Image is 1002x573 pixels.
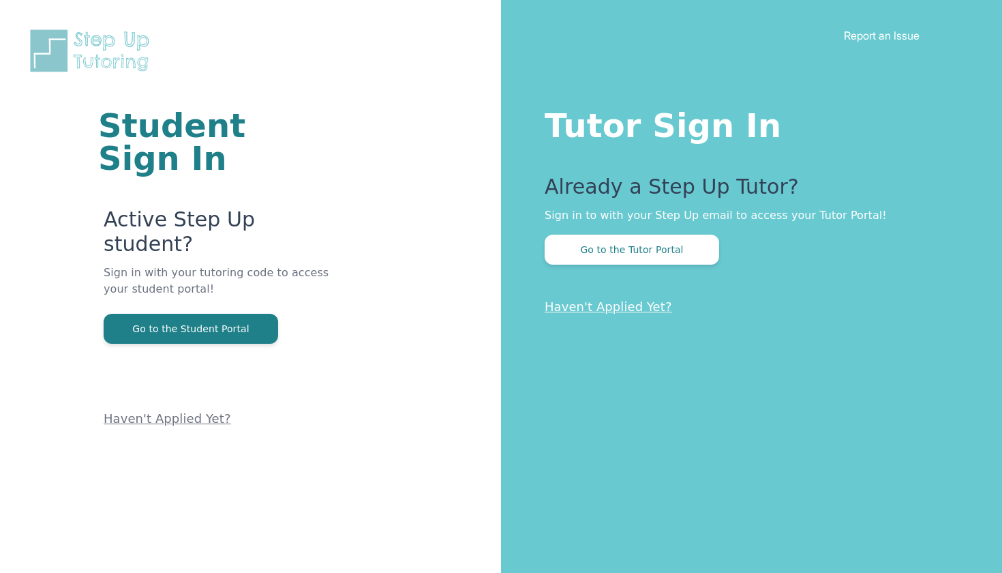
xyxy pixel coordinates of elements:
a: Haven't Applied Yet? [545,299,672,314]
p: Sign in to with your Step Up email to access your Tutor Portal! [545,207,947,224]
img: Step Up Tutoring horizontal logo [27,27,158,74]
h1: Student Sign In [98,109,337,175]
a: Report an Issue [844,29,920,42]
h1: Tutor Sign In [545,104,947,142]
a: Go to the Tutor Portal [545,243,719,256]
button: Go to the Tutor Portal [545,235,719,265]
p: Sign in with your tutoring code to access your student portal! [104,265,337,314]
p: Active Step Up student? [104,207,337,265]
button: Go to the Student Portal [104,314,278,344]
a: Haven't Applied Yet? [104,411,231,426]
p: Already a Step Up Tutor? [545,175,947,207]
a: Go to the Student Portal [104,322,278,335]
